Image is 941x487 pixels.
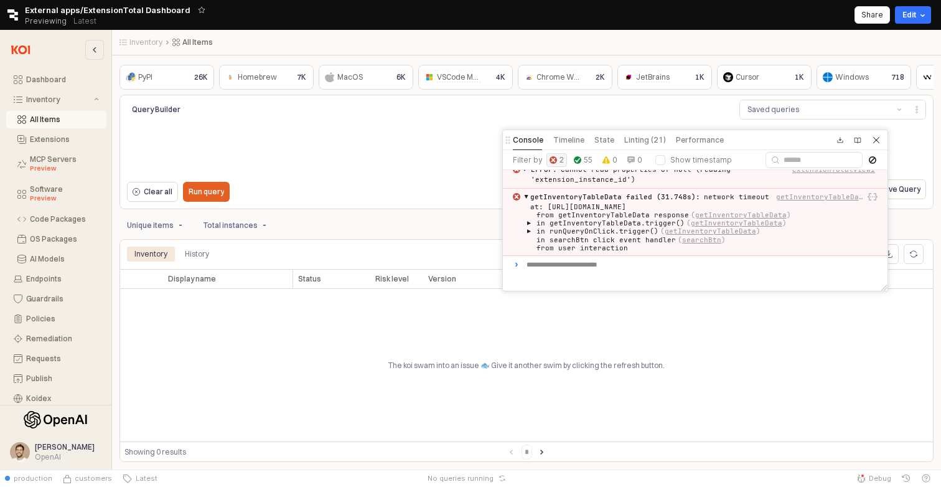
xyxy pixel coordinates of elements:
div: Inventory [134,247,167,262]
button: Requests [6,350,106,367]
h5: Timeline [553,135,584,145]
span: ▶ [521,195,531,199]
button: Inventory [6,91,106,108]
span: ( ) [686,219,787,227]
button: Endpoints [6,270,106,288]
button: AI Models [6,250,106,268]
button: Code Packages [6,210,106,228]
div: Windows718 [817,65,911,90]
button: Reset app state [496,475,508,482]
img: success [574,156,581,164]
button: getInventoryTableData [691,219,782,227]
button: Show suggestions [892,100,907,119]
div: Cursor [736,71,759,83]
div: VSCode Marketplace4K [418,65,513,90]
button: ▶in runQueryOnClick.trigger()(getInventoryTableData) [536,227,761,235]
div: Remediation [26,334,99,343]
img: error [550,156,557,164]
span: No queries running [428,473,494,483]
div: Inventory [26,95,91,104]
div: Preview [30,194,99,204]
button: Clear all [127,182,178,202]
button: getInventoryTableData [665,227,756,235]
p: 718 [891,72,904,83]
div: from user interaction [536,244,628,252]
label: 55 [584,155,592,165]
button: Latest [117,470,162,487]
p: 4K [496,72,505,83]
button: Policies [6,310,106,328]
button: History [896,470,916,487]
h5: Linting (21) [624,135,666,145]
div: Koidex [26,394,99,403]
div: Guardrails [26,295,99,303]
span: [PERSON_NAME] [35,442,95,452]
button: Menu [907,100,926,120]
p: 6K [396,72,406,83]
p: - [263,219,268,232]
p: 1K [695,72,705,83]
img: warn [602,156,610,164]
button: Releases and History [67,12,103,30]
span: getInventoryTableData failed (31.748s) : [530,192,700,201]
button: Edit [895,6,931,24]
span: Previewing [25,15,67,27]
input: Page [522,445,531,459]
h5: State [594,135,614,145]
div: MCP Servers [30,155,99,174]
div: Cannot read properties of null (reading 'extension_instance_id') [531,164,790,184]
span: ( ) [678,235,726,244]
button: Help [916,470,936,487]
p: Query Builder [132,104,293,115]
p: - [179,219,184,232]
span: VSCode Marketplace [437,72,510,82]
span: ( ) [660,227,761,235]
div: OS Packages [30,235,99,243]
h5: Performance [676,135,724,145]
button: Save Query [863,179,926,199]
p: Save Query [879,184,920,194]
div: History [177,247,217,262]
div: Dashboard [26,75,99,84]
button: Remediation [6,330,106,348]
button: Add app to favorites [195,4,208,16]
main: App Body [112,30,941,470]
nav: Breadcrumbs [119,37,662,47]
button: 2 [546,153,567,167]
div: MacOS6K [319,65,413,90]
label: Show timestamp [670,155,732,165]
div: Requests [26,354,99,363]
div: in searchBtn click event handler [536,236,726,244]
div: Preview [30,164,99,174]
span: Version [428,274,456,284]
p: 26K [194,72,208,83]
button: Next page [535,445,550,460]
div: Windows [835,71,869,83]
button: MCP Servers [6,151,106,178]
button: Source Control [57,470,117,487]
h5: Console [513,135,543,145]
button: Publish [6,370,106,387]
span: customers [75,473,112,483]
button: Run query [183,182,230,202]
div: PyPI26K [119,65,214,90]
div: Policies [26,314,99,323]
div: AI Models [30,255,99,263]
span: Debug [869,473,891,483]
span: ▶ [527,220,531,227]
div: Inventory [127,247,175,262]
button: Software [6,181,106,208]
span: External apps/ExtensionTotal Dashboard [25,4,190,16]
p: 1K [795,72,804,83]
div: The koi swam into an issue 🐟 Give it another swim by clicking the refresh button. [119,289,934,442]
p: Unique items [127,220,174,231]
button: 55 [571,153,596,167]
button: Debug [851,470,896,487]
button: ▶getInventoryTableData failed (31.748s):network timeout at: [URL][DOMAIN_NAME]getInventoryTableData [523,192,878,212]
div: Saved queries [747,103,799,116]
p: Share [861,10,883,20]
button: ▶in getInventoryTableData.trigger()(getInventoryTableData) [536,219,787,227]
button: All Items [6,111,106,128]
span: Risk level [375,274,409,284]
div: Endpoints [26,275,99,283]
